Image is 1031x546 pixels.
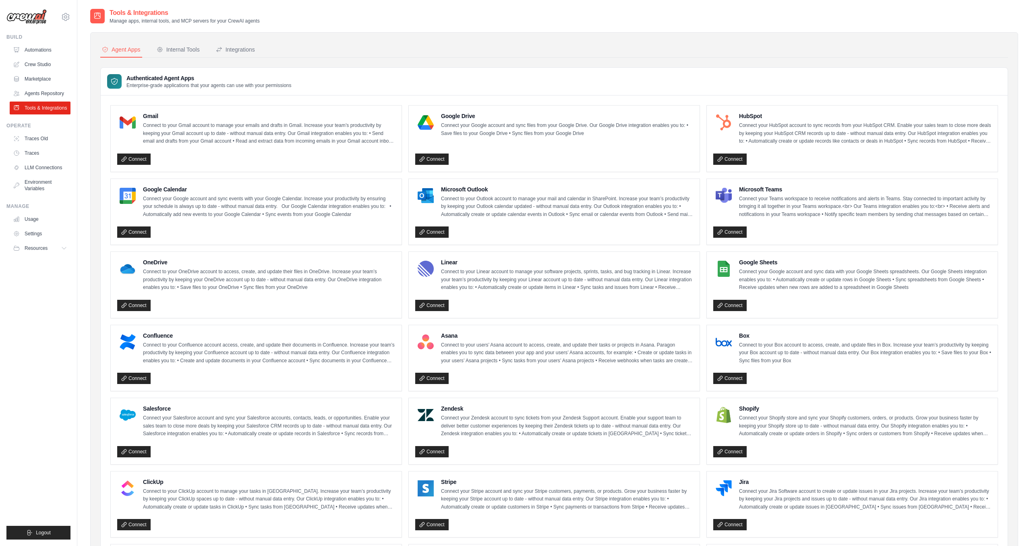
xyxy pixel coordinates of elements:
[716,188,732,204] img: Microsoft Teams Logo
[739,112,991,120] h4: HubSpot
[716,407,732,423] img: Shopify Logo
[441,414,693,438] p: Connect your Zendesk account to sync tickets from your Zendesk Support account. Enable your suppo...
[6,9,47,25] img: Logo
[418,188,434,204] img: Microsoft Outlook Logo
[10,132,70,145] a: Traces Old
[6,203,70,210] div: Manage
[10,242,70,255] button: Resources
[143,341,395,365] p: Connect to your Confluence account access, create, and update their documents in Confluence. Incr...
[418,407,434,423] img: Zendesk Logo
[143,195,395,219] p: Connect your Google account and sync events with your Google Calendar. Increase your productivity...
[143,258,395,266] h4: OneDrive
[739,414,991,438] p: Connect your Shopify store and sync your Shopify customers, orders, or products. Grow your busine...
[713,519,747,530] a: Connect
[10,213,70,226] a: Usage
[713,300,747,311] a: Connect
[739,268,991,292] p: Connect your Google account and sync data with your Google Sheets spreadsheets. Our Google Sheets...
[120,261,136,277] img: OneDrive Logo
[415,519,449,530] a: Connect
[143,488,395,511] p: Connect to your ClickUp account to manage your tasks in [GEOGRAPHIC_DATA]. Increase your team’s p...
[739,185,991,193] h4: Microsoft Teams
[214,42,257,58] button: Integrations
[441,258,693,266] h4: Linear
[120,334,136,350] img: Confluence Logo
[713,154,747,165] a: Connect
[739,405,991,413] h4: Shopify
[10,73,70,85] a: Marketplace
[100,42,142,58] button: Agent Apps
[117,519,151,530] a: Connect
[117,300,151,311] a: Connect
[415,154,449,165] a: Connect
[713,446,747,457] a: Connect
[739,122,991,145] p: Connect your HubSpot account to sync records from your HubSpot CRM. Enable your sales team to clo...
[25,245,48,251] span: Resources
[143,405,395,413] h4: Salesforce
[155,42,201,58] button: Internal Tools
[10,102,70,114] a: Tools & Integrations
[713,373,747,384] a: Connect
[120,480,136,496] img: ClickUp Logo
[10,161,70,174] a: LLM Connections
[6,34,70,40] div: Build
[143,332,395,340] h4: Confluence
[415,446,449,457] a: Connect
[120,114,136,131] img: Gmail Logo
[739,341,991,365] p: Connect to your Box account to access, create, and update files in Box. Increase your team’s prod...
[126,82,292,89] p: Enterprise-grade applications that your agents can use with your permissions
[441,122,693,137] p: Connect your Google account and sync files from your Google Drive. Our Google Drive integration e...
[739,258,991,266] h4: Google Sheets
[441,268,693,292] p: Connect to your Linear account to manage your software projects, sprints, tasks, and bug tracking...
[120,188,136,204] img: Google Calendar Logo
[143,478,395,486] h4: ClickUp
[120,407,136,423] img: Salesforce Logo
[713,226,747,238] a: Connect
[739,478,991,486] h4: Jira
[716,261,732,277] img: Google Sheets Logo
[117,373,151,384] a: Connect
[110,8,260,18] h2: Tools & Integrations
[415,226,449,238] a: Connect
[10,58,70,71] a: Crew Studio
[441,185,693,193] h4: Microsoft Outlook
[117,154,151,165] a: Connect
[716,334,732,350] img: Box Logo
[6,526,70,540] button: Logout
[10,44,70,56] a: Automations
[157,46,200,54] div: Internal Tools
[143,122,395,145] p: Connect to your Gmail account to manage your emails and drafts in Gmail. Increase your team’s pro...
[441,112,693,120] h4: Google Drive
[441,478,693,486] h4: Stripe
[739,195,991,219] p: Connect your Teams workspace to receive notifications and alerts in Teams. Stay connected to impo...
[441,341,693,365] p: Connect to your users’ Asana account to access, create, and update their tasks or projects in Asa...
[10,147,70,160] a: Traces
[716,480,732,496] img: Jira Logo
[418,334,434,350] img: Asana Logo
[10,87,70,100] a: Agents Repository
[143,112,395,120] h4: Gmail
[117,226,151,238] a: Connect
[441,488,693,511] p: Connect your Stripe account and sync your Stripe customers, payments, or products. Grow your busi...
[418,114,434,131] img: Google Drive Logo
[441,195,693,219] p: Connect to your Outlook account to manage your mail and calendar in SharePoint. Increase your tea...
[441,405,693,413] h4: Zendesk
[110,18,260,24] p: Manage apps, internal tools, and MCP servers for your CrewAI agents
[216,46,255,54] div: Integrations
[418,480,434,496] img: Stripe Logo
[441,332,693,340] h4: Asana
[415,373,449,384] a: Connect
[6,122,70,129] div: Operate
[10,176,70,195] a: Environment Variables
[36,529,51,536] span: Logout
[143,185,395,193] h4: Google Calendar
[415,300,449,311] a: Connect
[739,332,991,340] h4: Box
[418,261,434,277] img: Linear Logo
[143,414,395,438] p: Connect your Salesforce account and sync your Salesforce accounts, contacts, leads, or opportunit...
[716,114,732,131] img: HubSpot Logo
[10,227,70,240] a: Settings
[143,268,395,292] p: Connect to your OneDrive account to access, create, and update their files in OneDrive. Increase ...
[102,46,141,54] div: Agent Apps
[117,446,151,457] a: Connect
[739,488,991,511] p: Connect your Jira Software account to create or update issues in your Jira projects. Increase you...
